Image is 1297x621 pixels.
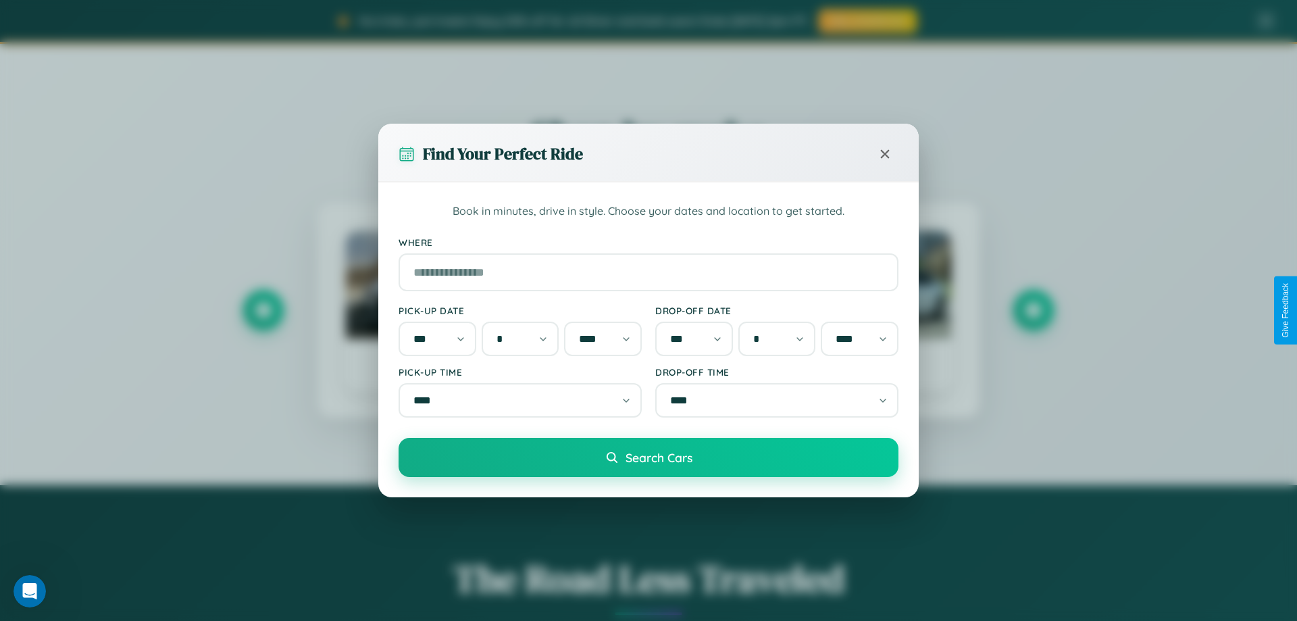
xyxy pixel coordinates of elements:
[399,237,898,248] label: Where
[399,438,898,477] button: Search Cars
[399,203,898,220] p: Book in minutes, drive in style. Choose your dates and location to get started.
[399,305,642,316] label: Pick-up Date
[655,366,898,378] label: Drop-off Time
[399,366,642,378] label: Pick-up Time
[423,143,583,165] h3: Find Your Perfect Ride
[655,305,898,316] label: Drop-off Date
[626,450,692,465] span: Search Cars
